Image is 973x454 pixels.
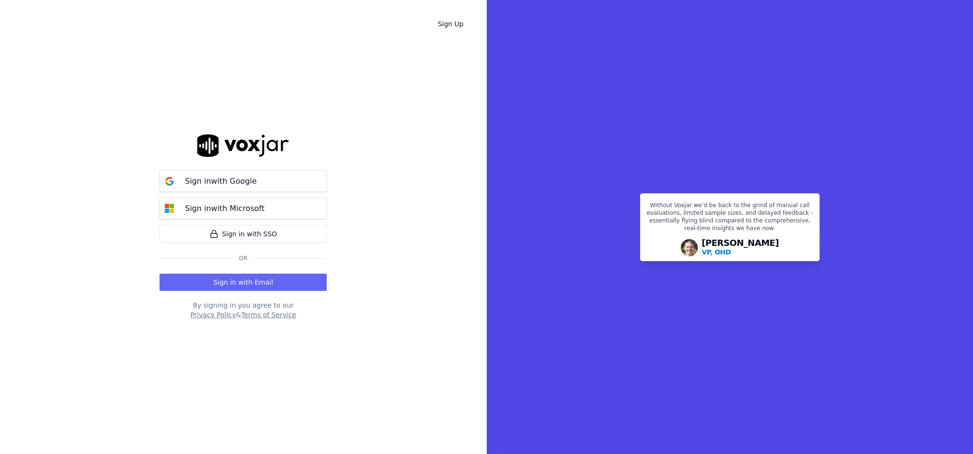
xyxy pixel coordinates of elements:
button: Sign inwith Microsoft [160,198,327,219]
img: Avatar [681,239,698,256]
img: google Sign in button [160,172,179,191]
button: Terms of Service [241,310,296,320]
div: [PERSON_NAME] [702,239,779,257]
a: Sign Up [430,15,471,33]
div: By signing in you agree to our & [160,300,327,320]
button: Privacy Policy [190,310,235,320]
p: Sign in with Microsoft [185,203,264,214]
img: logo [197,134,289,157]
p: VP, OHD [702,247,731,257]
button: Sign in with Email [160,274,327,291]
button: Sign inwith Google [160,170,327,192]
p: Sign in with Google [185,176,257,187]
p: Without Voxjar we’d be back to the grind of manual call evaluations, limited sample sizes, and de... [646,201,813,236]
a: Sign in with SSO [160,225,327,243]
img: microsoft Sign in button [160,199,179,218]
span: Or [235,255,251,262]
